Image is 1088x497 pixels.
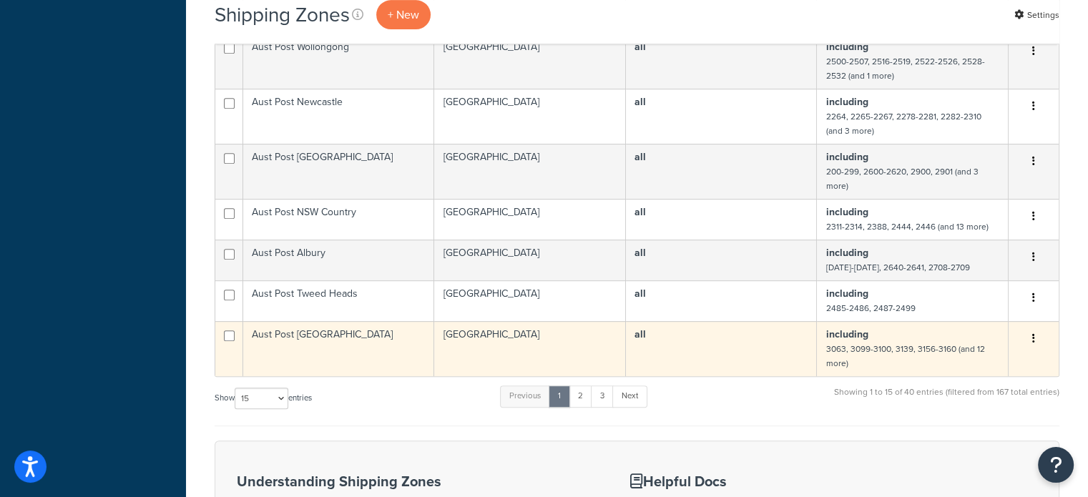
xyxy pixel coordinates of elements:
td: [GEOGRAPHIC_DATA] [434,144,626,199]
td: Aust Post Tweed Heads [243,280,434,321]
td: Aust Post Albury [243,240,434,280]
label: Show entries [215,388,312,409]
small: 2500-2507, 2516-2519, 2522-2526, 2528-2532 (and 1 more) [825,55,984,82]
small: [DATE]-[DATE], 2640-2641, 2708-2709 [825,261,969,274]
b: including [825,94,868,109]
a: Next [612,385,647,407]
select: Showentries [235,388,288,409]
b: including [825,39,868,54]
a: Settings [1014,5,1059,25]
a: 3 [591,385,614,407]
b: all [634,149,646,164]
h3: Understanding Shipping Zones [237,473,594,489]
a: 2 [569,385,592,407]
td: [GEOGRAPHIC_DATA] [434,199,626,240]
td: [GEOGRAPHIC_DATA] [434,280,626,321]
td: [GEOGRAPHIC_DATA] [434,321,626,376]
small: 2264, 2265-2267, 2278-2281, 2282-2310 (and 3 more) [825,110,981,137]
small: 2311-2314, 2388, 2444, 2446 (and 13 more) [825,220,988,233]
h3: Helpful Docs [630,473,901,489]
b: including [825,286,868,301]
small: 200-299, 2600-2620, 2900, 2901 (and 3 more) [825,165,978,192]
b: including [825,245,868,260]
b: all [634,327,646,342]
td: [GEOGRAPHIC_DATA] [434,89,626,144]
td: Aust Post Wollongong [243,34,434,89]
span: + New [388,6,419,23]
a: 1 [549,385,570,407]
b: all [634,286,646,301]
b: including [825,205,868,220]
td: Aust Post Newcastle [243,89,434,144]
td: Aust Post NSW Country [243,199,434,240]
a: Previous [500,385,550,407]
button: Open Resource Center [1038,447,1074,483]
td: Aust Post [GEOGRAPHIC_DATA] [243,321,434,376]
b: all [634,245,646,260]
small: 3063, 3099-3100, 3139, 3156-3160 (and 12 more) [825,343,984,370]
b: all [634,94,646,109]
b: all [634,205,646,220]
div: Showing 1 to 15 of 40 entries (filtered from 167 total entries) [834,384,1059,415]
td: [GEOGRAPHIC_DATA] [434,240,626,280]
b: all [634,39,646,54]
td: [GEOGRAPHIC_DATA] [434,34,626,89]
h1: Shipping Zones [215,1,350,29]
b: including [825,327,868,342]
small: 2485-2486, 2487-2499 [825,302,915,315]
td: Aust Post [GEOGRAPHIC_DATA] [243,144,434,199]
b: including [825,149,868,164]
